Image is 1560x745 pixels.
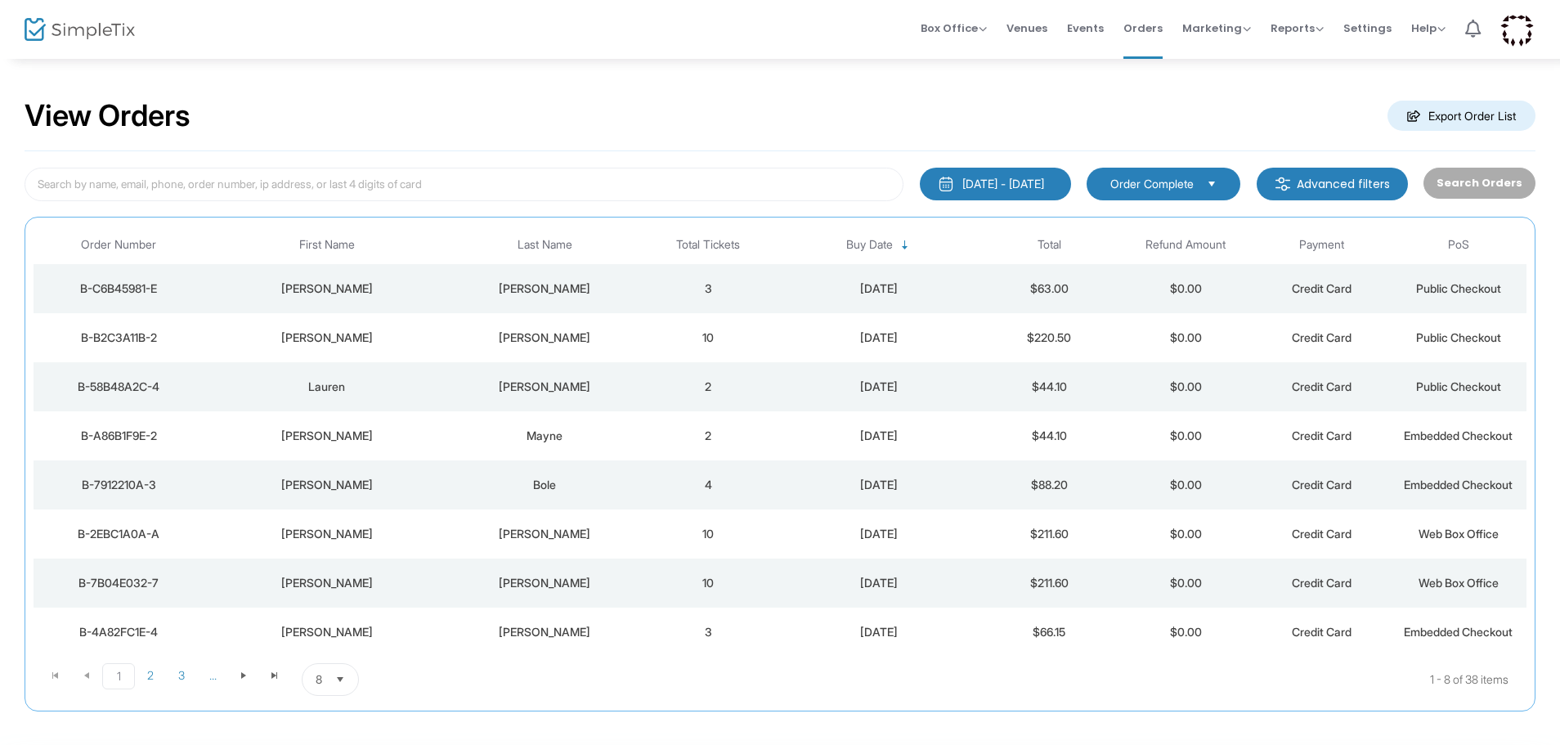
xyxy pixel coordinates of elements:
[208,575,445,591] div: Jenna
[1292,429,1352,442] span: Credit Card
[454,330,636,346] div: Russell
[1404,625,1513,639] span: Embedded Checkout
[1416,330,1501,344] span: Public Checkout
[1118,509,1254,559] td: $0.00
[981,226,1118,264] th: Total
[166,663,197,688] span: Page 3
[981,264,1118,313] td: $63.00
[781,575,977,591] div: 9/14/2025
[454,575,636,591] div: Riley
[208,624,445,640] div: Nanette
[1292,330,1352,344] span: Credit Card
[268,669,281,682] span: Go to the last page
[962,176,1044,192] div: [DATE] - [DATE]
[981,559,1118,608] td: $211.60
[34,226,1526,657] div: Data table
[640,509,777,559] td: 10
[454,624,636,640] div: Kirby
[1006,7,1047,49] span: Venues
[102,663,135,689] span: Page 1
[781,428,977,444] div: 9/14/2025
[1110,176,1194,192] span: Order Complete
[1292,625,1352,639] span: Credit Card
[454,379,636,395] div: DiMasi
[1118,460,1254,509] td: $0.00
[1292,379,1352,393] span: Credit Card
[1419,576,1499,590] span: Web Box Office
[1343,7,1392,49] span: Settings
[920,168,1071,200] button: [DATE] - [DATE]
[781,330,977,346] div: 9/15/2025
[981,313,1118,362] td: $220.50
[135,663,166,688] span: Page 2
[208,280,445,297] div: Amanda
[329,664,352,695] button: Select
[1292,576,1352,590] span: Credit Card
[1118,362,1254,411] td: $0.00
[25,168,903,201] input: Search by name, email, phone, order number, ip address, or last 4 digits of card
[522,663,1508,696] kendo-pager-info: 1 - 8 of 38 items
[781,526,977,542] div: 9/14/2025
[640,559,777,608] td: 10
[1404,429,1513,442] span: Embedded Checkout
[1419,527,1499,541] span: Web Box Office
[981,411,1118,460] td: $44.10
[1182,20,1251,36] span: Marketing
[981,509,1118,559] td: $211.60
[781,280,977,297] div: 9/16/2025
[1416,379,1501,393] span: Public Checkout
[640,411,777,460] td: 2
[38,575,199,591] div: B-7B04E032-7
[38,330,199,346] div: B-B2C3A11B-2
[38,428,199,444] div: B-A86B1F9E-2
[1118,264,1254,313] td: $0.00
[1271,20,1324,36] span: Reports
[846,238,893,252] span: Buy Date
[38,526,199,542] div: B-2EBC1A0A-A
[640,313,777,362] td: 10
[38,477,199,493] div: B-7912210A-3
[1118,608,1254,657] td: $0.00
[1292,478,1352,491] span: Credit Card
[1067,7,1104,49] span: Events
[1387,101,1535,131] m-button: Export Order List
[454,428,636,444] div: Mayne
[981,460,1118,509] td: $88.20
[781,477,977,493] div: 9/14/2025
[237,669,250,682] span: Go to the next page
[1275,176,1291,192] img: filter
[1448,238,1469,252] span: PoS
[1292,527,1352,541] span: Credit Card
[316,671,322,688] span: 8
[208,477,445,493] div: Melissa
[454,477,636,493] div: Bole
[1299,238,1344,252] span: Payment
[1118,226,1254,264] th: Refund Amount
[1200,175,1223,193] button: Select
[640,264,777,313] td: 3
[1416,281,1501,295] span: Public Checkout
[454,280,636,297] div: Brooks
[640,226,777,264] th: Total Tickets
[781,624,977,640] div: 9/13/2025
[1257,168,1408,200] m-button: Advanced filters
[38,379,199,395] div: B-58B48A2C-4
[938,176,954,192] img: monthly
[208,379,445,395] div: Lauren
[299,238,355,252] span: First Name
[921,20,987,36] span: Box Office
[81,238,156,252] span: Order Number
[640,460,777,509] td: 4
[1118,411,1254,460] td: $0.00
[197,663,228,688] span: Page 4
[25,98,191,134] h2: View Orders
[1404,478,1513,491] span: Embedded Checkout
[208,428,445,444] div: Heather
[208,526,445,542] div: Jenna
[981,608,1118,657] td: $66.15
[38,624,199,640] div: B-4A82FC1E-4
[518,238,572,252] span: Last Name
[640,608,777,657] td: 3
[899,239,912,252] span: Sortable
[1118,559,1254,608] td: $0.00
